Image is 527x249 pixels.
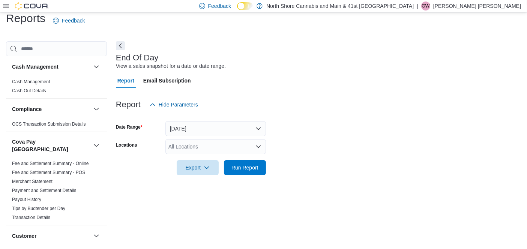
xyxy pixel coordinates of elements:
[12,121,86,127] a: OCS Transaction Submission Details
[12,88,46,93] a: Cash Out Details
[12,178,53,184] span: Merchant Statement
[116,53,159,62] h3: End Of Day
[237,2,253,10] input: Dark Mode
[165,121,266,136] button: [DATE]
[6,159,107,225] div: Cova Pay [GEOGRAPHIC_DATA]
[12,63,90,70] button: Cash Management
[12,232,90,240] button: Customer
[208,2,231,10] span: Feedback
[12,196,41,202] span: Payout History
[181,160,214,175] span: Export
[12,138,90,153] button: Cova Pay [GEOGRAPHIC_DATA]
[12,179,53,184] a: Merchant Statement
[231,164,258,171] span: Run Report
[147,97,201,112] button: Hide Parameters
[116,62,226,70] div: View a sales snapshot for a date or date range.
[422,1,429,10] span: GW
[12,197,41,202] a: Payout History
[177,160,219,175] button: Export
[116,41,125,50] button: Next
[421,1,430,10] div: Griffin Wright
[6,77,107,98] div: Cash Management
[92,62,101,71] button: Cash Management
[266,1,414,10] p: North Shore Cannabis and Main & 41st [GEOGRAPHIC_DATA]
[12,232,36,240] h3: Customer
[12,105,90,113] button: Compliance
[92,231,101,240] button: Customer
[92,141,101,150] button: Cova Pay [GEOGRAPHIC_DATA]
[12,88,46,94] span: Cash Out Details
[12,79,50,84] a: Cash Management
[12,215,50,220] a: Transaction Details
[159,101,198,108] span: Hide Parameters
[116,124,143,130] label: Date Range
[224,160,266,175] button: Run Report
[12,187,76,193] span: Payment and Settlement Details
[6,120,107,132] div: Compliance
[12,214,50,220] span: Transaction Details
[12,169,85,175] span: Fee and Settlement Summary - POS
[116,100,141,109] h3: Report
[50,13,88,28] a: Feedback
[15,2,49,10] img: Cova
[12,188,76,193] a: Payment and Settlement Details
[12,206,65,211] a: Tips by Budtender per Day
[12,105,42,113] h3: Compliance
[417,1,418,10] p: |
[62,17,85,24] span: Feedback
[143,73,191,88] span: Email Subscription
[116,142,137,148] label: Locations
[92,105,101,114] button: Compliance
[6,11,45,26] h1: Reports
[117,73,134,88] span: Report
[12,205,65,211] span: Tips by Budtender per Day
[255,144,261,150] button: Open list of options
[433,1,521,10] p: [PERSON_NAME] [PERSON_NAME]
[12,63,59,70] h3: Cash Management
[12,170,85,175] a: Fee and Settlement Summary - POS
[12,160,89,166] span: Fee and Settlement Summary - Online
[12,161,89,166] a: Fee and Settlement Summary - Online
[12,79,50,85] span: Cash Management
